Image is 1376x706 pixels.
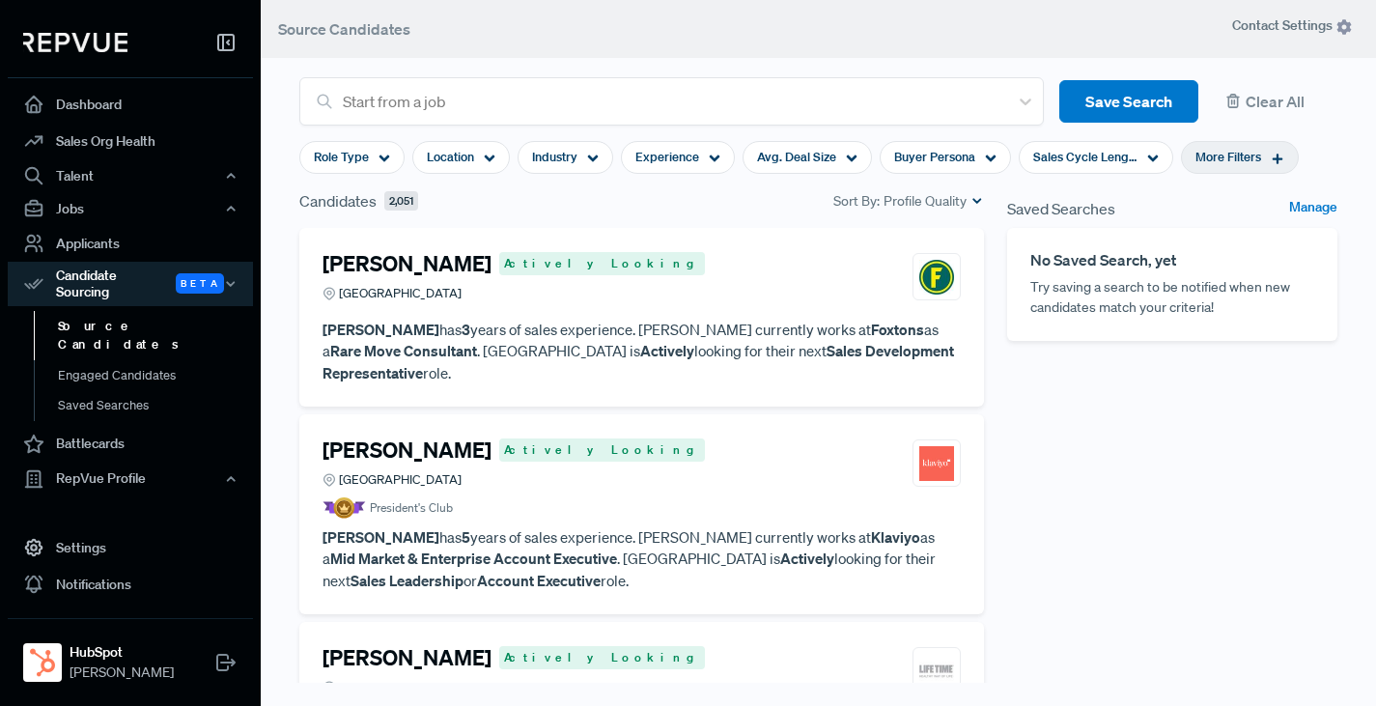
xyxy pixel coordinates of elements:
[8,618,253,691] a: HubSpotHubSpot[PERSON_NAME]
[919,654,954,689] img: Life Time
[427,148,474,166] span: Location
[871,320,924,339] strong: Foxtons
[8,262,253,306] button: Candidate Sourcing Beta
[8,192,253,225] button: Jobs
[833,191,984,212] div: Sort By:
[635,148,699,166] span: Experience
[919,260,954,295] img: Foxtons
[70,642,174,663] strong: HubSpot
[339,679,590,697] span: [GEOGRAPHIC_DATA], [GEOGRAPHIC_DATA]
[462,320,470,339] strong: 3
[1030,251,1314,269] h6: No Saved Search, yet
[34,390,279,421] a: Saved Searches
[323,341,954,382] strong: Sales Development Representative
[1232,15,1353,36] span: Contact Settings
[8,86,253,123] a: Dashboard
[499,646,705,669] span: Actively Looking
[323,438,491,463] h4: [PERSON_NAME]
[323,526,961,592] p: has years of sales experience. [PERSON_NAME] currently works at as a . [GEOGRAPHIC_DATA] is looki...
[323,497,366,519] img: President Badge
[8,463,253,495] button: RepVue Profile
[330,341,477,360] strong: Rare Move Consultant
[499,252,705,275] span: Actively Looking
[339,470,462,489] span: [GEOGRAPHIC_DATA]
[8,566,253,603] a: Notifications
[919,446,954,481] img: Klaviyo
[176,273,224,294] span: Beta
[8,426,253,463] a: Battlecards
[27,647,58,678] img: HubSpot
[384,191,418,212] span: 2,051
[757,148,836,166] span: Avg. Deal Size
[884,191,967,212] span: Profile Quality
[299,189,377,212] span: Candidates
[1289,197,1337,220] a: Manage
[8,262,253,306] div: Candidate Sourcing
[499,438,705,462] span: Actively Looking
[1214,80,1337,124] button: Clear All
[330,549,617,568] strong: Mid Market & Enterprise Account Executive
[640,341,694,360] strong: Actively
[894,148,975,166] span: Buyer Persona
[34,311,279,360] a: Source Candidates
[23,33,127,52] img: RepVue
[532,148,577,166] span: Industry
[351,571,463,590] strong: Sales Leadership
[370,499,453,517] span: President's Club
[323,645,491,670] h4: [PERSON_NAME]
[8,529,253,566] a: Settings
[477,571,601,590] strong: Account Executive
[1195,148,1261,166] span: More Filters
[314,148,369,166] span: Role Type
[70,663,174,683] span: [PERSON_NAME]
[8,123,253,159] a: Sales Org Health
[1007,197,1115,220] span: Saved Searches
[8,225,253,262] a: Applicants
[323,320,439,339] strong: [PERSON_NAME]
[1033,148,1137,166] span: Sales Cycle Length
[1059,80,1198,124] button: Save Search
[780,549,834,568] strong: Actively
[323,527,439,547] strong: [PERSON_NAME]
[1030,277,1314,318] p: Try saving a search to be notified when new candidates match your criteria!
[339,284,462,302] span: [GEOGRAPHIC_DATA]
[8,159,253,192] button: Talent
[323,319,961,384] p: has years of sales experience. [PERSON_NAME] currently works at as a . [GEOGRAPHIC_DATA] is looki...
[278,19,410,39] span: Source Candidates
[462,527,470,547] strong: 5
[323,251,491,276] h4: [PERSON_NAME]
[34,360,279,391] a: Engaged Candidates
[871,527,920,547] strong: Klaviyo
